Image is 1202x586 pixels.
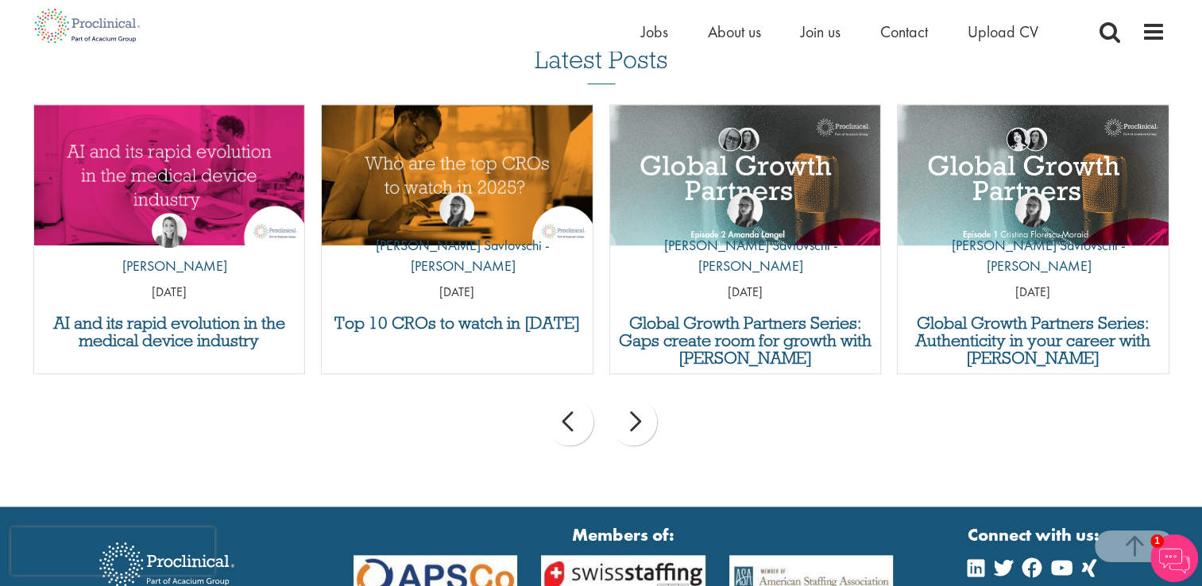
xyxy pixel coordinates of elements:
img: AI and Its Impact on the Medical Device Industry | Proclinical [34,105,305,245]
a: AI and its rapid evolution in the medical device industry [42,314,297,349]
a: Global Growth Partners Series: Gaps create room for growth with [PERSON_NAME] [618,314,873,367]
a: Jobs [641,21,668,42]
a: Link to a post [610,105,881,245]
div: next [609,398,657,445]
a: Global Growth Partners Series: Authenticity in your career with [PERSON_NAME] [906,314,1161,367]
p: [DATE] [322,283,593,302]
p: [DATE] [34,283,305,302]
a: Link to a post [322,105,593,245]
a: Upload CV [968,21,1038,42]
a: Hannah Burke [PERSON_NAME] [110,213,227,284]
a: Top 10 CROs to watch in [DATE] [330,314,585,332]
iframe: reCAPTCHA [11,527,215,575]
img: Top 10 CROs 2025 | Proclinical [322,105,593,245]
span: 1 [1150,534,1164,548]
p: [PERSON_NAME] Savlovschi - [PERSON_NAME] [898,235,1169,276]
img: Theodora Savlovschi - Wicks [1015,192,1050,227]
div: prev [546,398,593,445]
p: [PERSON_NAME] [110,256,227,276]
img: Theodora Savlovschi - Wicks [439,192,474,227]
a: Theodora Savlovschi - Wicks [PERSON_NAME] Savlovschi - [PERSON_NAME] [322,192,593,283]
p: [DATE] [898,283,1169,302]
h3: Latest Posts [535,46,668,84]
a: Theodora Savlovschi - Wicks [PERSON_NAME] Savlovschi - [PERSON_NAME] [610,192,881,283]
a: Link to a post [898,105,1169,245]
strong: Members of: [354,522,894,547]
img: Chatbot [1150,534,1198,582]
p: [PERSON_NAME] Savlovschi - [PERSON_NAME] [322,235,593,276]
img: Theodora Savlovschi - Wicks [728,192,763,227]
img: Hannah Burke [152,213,187,248]
p: [PERSON_NAME] Savlovschi - [PERSON_NAME] [610,235,881,276]
a: Link to a post [34,105,305,245]
p: [DATE] [610,283,881,302]
strong: Connect with us: [968,522,1103,547]
a: About us [708,21,761,42]
a: Contact [880,21,928,42]
a: Theodora Savlovschi - Wicks [PERSON_NAME] Savlovschi - [PERSON_NAME] [898,192,1169,283]
a: Join us [801,21,841,42]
